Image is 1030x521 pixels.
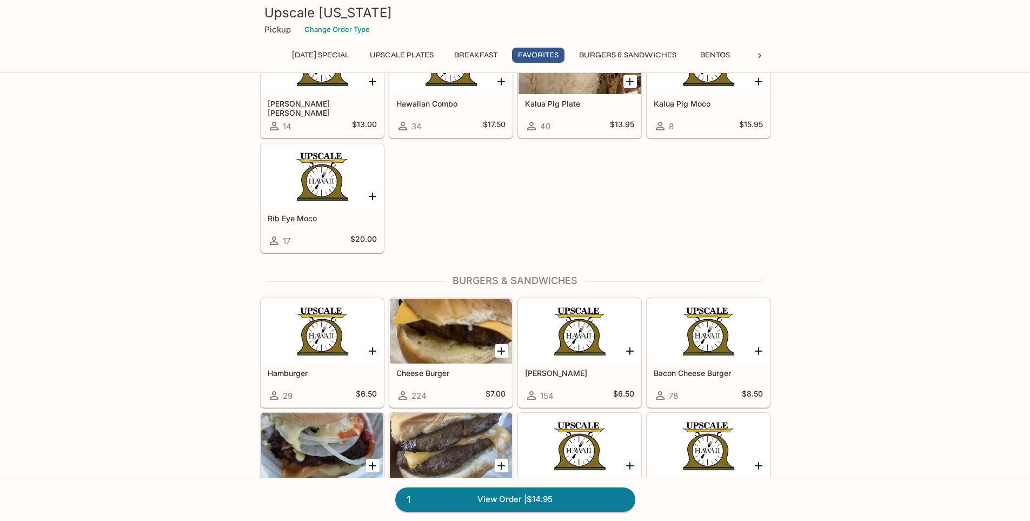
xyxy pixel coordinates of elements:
[400,492,417,507] span: 1
[261,299,383,364] div: Hamburger
[540,391,554,401] span: 154
[483,120,506,133] h5: $17.50
[654,368,763,378] h5: Bacon Cheese Burger
[264,24,291,35] p: Pickup
[518,298,641,407] a: [PERSON_NAME]154$6.50
[283,121,291,131] span: 14
[647,413,769,478] div: Teri Chicken Burger
[390,299,512,364] div: Cheese Burger
[261,143,384,253] a: Rib Eye Moco17$20.00
[525,368,634,378] h5: [PERSON_NAME]
[495,344,508,358] button: Add Cheese Burger
[669,391,678,401] span: 78
[525,99,634,108] h5: Kalua Pig Plate
[261,29,383,94] div: Lau Lau
[261,413,383,478] div: Monster Burger
[389,298,513,407] a: Cheese Burger224$7.00
[623,459,637,472] button: Add Burger Combo - w/ fries & drink
[512,48,564,63] button: Favorites
[366,344,380,358] button: Add Hamburger
[390,29,512,94] div: Hawaiian Combo
[613,389,634,402] h5: $6.50
[752,459,766,472] button: Add Teri Chicken Burger
[495,459,508,472] button: Add Double Cheese Burger
[742,389,763,402] h5: $8.50
[268,368,377,378] h5: Hamburger
[283,236,290,246] span: 17
[300,21,375,38] button: Change Order Type
[366,459,380,472] button: Add Monster Burger
[366,75,380,88] button: Add Lau Lau
[647,29,769,94] div: Kalua Pig Moco
[261,298,384,407] a: Hamburger29$6.50
[366,189,380,203] button: Add Rib Eye Moco
[268,99,377,117] h5: [PERSON_NAME] [PERSON_NAME]
[495,75,508,88] button: Add Hawaiian Combo
[396,99,506,108] h5: Hawaiian Combo
[519,413,641,478] div: Burger Combo - w/ fries & drink
[350,234,377,247] h5: $20.00
[268,214,377,223] h5: Rib Eye Moco
[518,29,641,138] a: Kalua Pig Plate40$13.95
[748,48,797,63] button: Noodles
[752,75,766,88] button: Add Kalua Pig Moco
[283,391,293,401] span: 29
[669,121,674,131] span: 8
[647,298,770,407] a: Bacon Cheese Burger78$8.50
[364,48,440,63] button: UPSCALE Plates
[352,120,377,133] h5: $13.00
[411,391,427,401] span: 224
[448,48,503,63] button: Breakfast
[519,299,641,364] div: Teri Burger
[390,413,512,478] div: Double Cheese Burger
[261,29,384,138] a: [PERSON_NAME] [PERSON_NAME]14$13.00
[739,120,763,133] h5: $15.95
[261,144,383,209] div: Rib Eye Moco
[752,344,766,358] button: Add Bacon Cheese Burger
[286,48,355,63] button: [DATE] Special
[519,29,641,94] div: Kalua Pig Plate
[389,29,513,138] a: Hawaiian Combo34$17.50
[396,368,506,378] h5: Cheese Burger
[260,275,770,287] h4: Burgers & Sandwiches
[647,299,769,364] div: Bacon Cheese Burger
[356,389,377,402] h5: $6.50
[623,344,637,358] button: Add Teri Burger
[411,121,422,131] span: 34
[264,4,766,21] h3: Upscale [US_STATE]
[573,48,682,63] button: Burgers & Sandwiches
[647,29,770,138] a: Kalua Pig Moco8$15.95
[654,99,763,108] h5: Kalua Pig Moco
[610,120,634,133] h5: $13.95
[623,75,637,88] button: Add Kalua Pig Plate
[395,487,635,511] a: 1View Order |$14.95
[540,121,550,131] span: 40
[486,389,506,402] h5: $7.00
[691,48,740,63] button: Bentos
